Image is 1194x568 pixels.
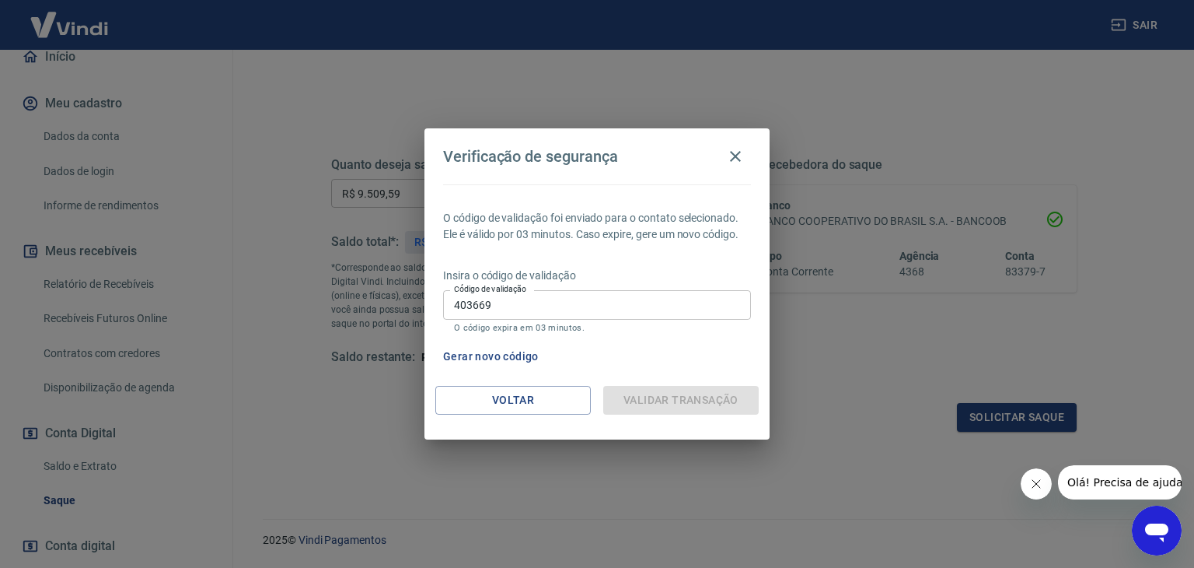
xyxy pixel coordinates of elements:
h4: Verificação de segurança [443,147,618,166]
iframe: Mensagem da empresa [1058,465,1182,500]
p: O código expira em 03 minutos. [454,323,740,333]
iframe: Fechar mensagem [1021,468,1052,500]
p: O código de validação foi enviado para o contato selecionado. Ele é válido por 03 minutos. Caso e... [443,210,751,243]
p: Insira o código de validação [443,268,751,284]
button: Gerar novo código [437,342,545,371]
span: Olá! Precisa de ajuda? [9,11,131,23]
button: Voltar [435,386,591,415]
label: Código de validação [454,283,526,295]
iframe: Botão para abrir a janela de mensagens [1132,506,1182,556]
